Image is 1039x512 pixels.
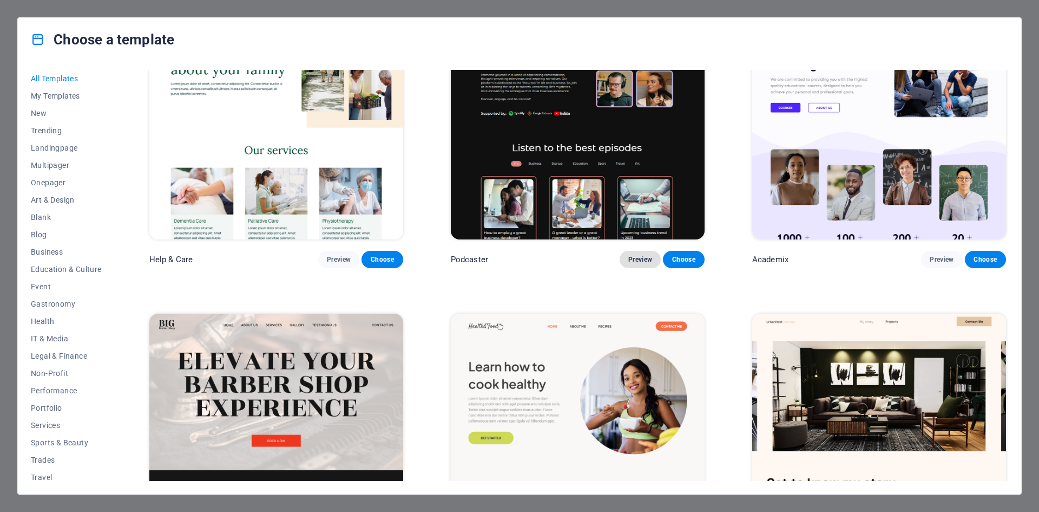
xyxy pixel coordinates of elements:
[31,434,102,451] button: Sports & Beauty
[31,92,102,100] span: My Templates
[31,226,102,243] button: Blog
[31,126,102,135] span: Trending
[921,251,962,268] button: Preview
[370,255,394,264] span: Choose
[31,352,102,360] span: Legal & Finance
[31,421,102,430] span: Services
[31,122,102,139] button: Trending
[451,254,488,265] p: Podcaster
[31,417,102,434] button: Services
[31,365,102,382] button: Non-Profit
[31,451,102,469] button: Trades
[31,369,102,378] span: Non-Profit
[672,255,695,264] span: Choose
[31,278,102,295] button: Event
[318,251,359,268] button: Preview
[628,255,652,264] span: Preview
[31,209,102,226] button: Blank
[31,87,102,105] button: My Templates
[965,251,1006,268] button: Choose
[31,330,102,347] button: IT & Media
[31,70,102,87] button: All Templates
[31,469,102,486] button: Travel
[31,230,102,239] span: Blog
[31,261,102,278] button: Education & Culture
[752,5,1006,239] img: Academix
[31,317,102,326] span: Health
[31,282,102,291] span: Event
[31,404,102,412] span: Portfolio
[31,399,102,417] button: Portfolio
[31,105,102,122] button: New
[31,74,102,83] span: All Templates
[31,386,102,395] span: Performance
[930,255,953,264] span: Preview
[31,473,102,482] span: Travel
[31,174,102,191] button: Onepager
[31,139,102,157] button: Landingpage
[31,178,102,187] span: Onepager
[31,109,102,118] span: New
[31,248,102,256] span: Business
[31,382,102,399] button: Performance
[31,31,174,48] h4: Choose a template
[31,334,102,343] span: IT & Media
[31,347,102,365] button: Legal & Finance
[31,144,102,152] span: Landingpage
[31,213,102,222] span: Blank
[31,438,102,447] span: Sports & Beauty
[974,255,997,264] span: Choose
[31,456,102,464] span: Trades
[149,254,193,265] p: Help & Care
[752,254,788,265] p: Academix
[31,157,102,174] button: Multipager
[31,191,102,209] button: Art & Design
[31,300,102,308] span: Gastronomy
[31,313,102,330] button: Health
[451,5,705,239] img: Podcaster
[31,295,102,313] button: Gastronomy
[361,251,403,268] button: Choose
[149,5,403,239] img: Help & Care
[31,161,102,170] span: Multipager
[31,265,102,274] span: Education & Culture
[620,251,661,268] button: Preview
[31,243,102,261] button: Business
[327,255,351,264] span: Preview
[31,196,102,204] span: Art & Design
[663,251,704,268] button: Choose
